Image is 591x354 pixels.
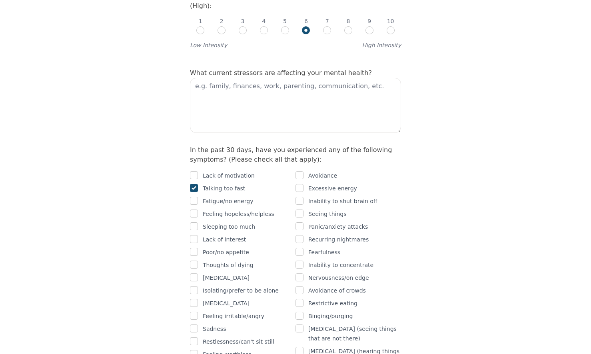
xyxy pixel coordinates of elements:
p: 3 [241,17,245,25]
p: Inability to shut brain off [308,196,377,206]
p: 9 [367,17,371,25]
p: Lack of motivation [203,171,255,180]
p: Lack of interest [203,235,246,244]
label: High Intensity [362,41,401,49]
p: Recurring nightmares [308,235,369,244]
p: 5 [283,17,287,25]
p: Avoidance of crowds [308,286,366,295]
p: Binging/purging [308,311,353,321]
p: Poor/no appetite [203,247,249,257]
p: Feeling hopeless/helpless [203,209,274,219]
p: Restlessness/can't sit still [203,337,274,346]
label: In the past 30 days, have you experienced any of the following symptoms? (Please check all that a... [190,146,392,163]
p: 4 [262,17,266,25]
p: Panic/anxiety attacks [308,222,368,231]
p: 10 [387,17,394,25]
p: 8 [347,17,350,25]
p: Feeling irritable/angry [203,311,264,321]
p: Isolating/prefer to be alone [203,286,279,295]
p: Talking too fast [203,184,245,193]
p: 6 [304,17,308,25]
p: Fearfulness [308,247,340,257]
p: Excessive energy [308,184,357,193]
label: What current stressors are affecting your mental health? [190,69,372,77]
p: [MEDICAL_DATA] [203,273,250,283]
p: Restrictive eating [308,299,357,308]
p: Sleeping too much [203,222,255,231]
p: 2 [220,17,224,25]
p: Fatigue/no energy [203,196,254,206]
p: Nervousness/on edge [308,273,369,283]
p: Sadness [203,324,226,334]
p: Inability to concentrate [308,260,373,270]
p: [MEDICAL_DATA] [203,299,250,308]
p: 7 [325,17,329,25]
p: Avoidance [308,171,337,180]
p: [MEDICAL_DATA] (seeing things that are not there) [308,324,401,343]
p: Thoughts of dying [203,260,254,270]
label: Low Intensity [190,41,227,49]
p: Seeing things [308,209,347,219]
p: 1 [199,17,202,25]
